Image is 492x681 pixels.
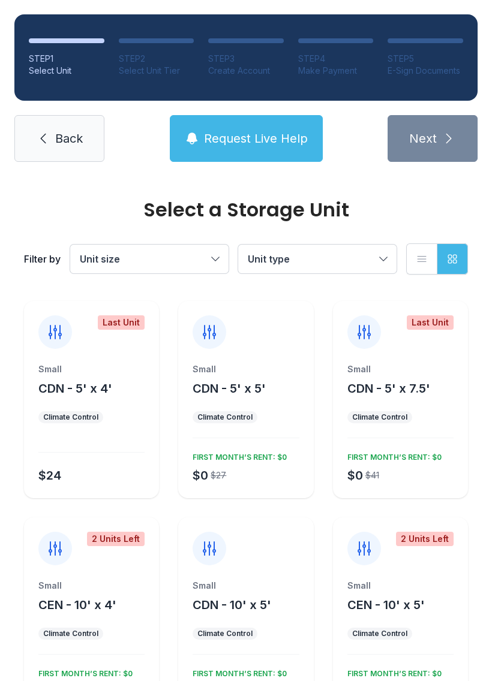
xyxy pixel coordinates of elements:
[38,598,116,612] span: CEN - 10' x 4'
[193,467,208,484] div: $0
[238,245,397,273] button: Unit type
[388,53,463,65] div: STEP 5
[193,380,266,397] button: CDN - 5' x 5'
[347,598,425,612] span: CEN - 10' x 5'
[43,412,98,422] div: Climate Control
[193,381,266,396] span: CDN - 5' x 5'
[24,200,468,219] div: Select a Storage Unit
[352,412,407,422] div: Climate Control
[197,629,253,638] div: Climate Control
[193,580,299,592] div: Small
[70,245,229,273] button: Unit size
[407,315,454,330] div: Last Unit
[352,629,407,638] div: Climate Control
[87,532,145,546] div: 2 Units Left
[248,253,290,265] span: Unit type
[343,448,442,462] div: FIRST MONTH’S RENT: $0
[98,315,145,330] div: Last Unit
[347,363,454,375] div: Small
[396,532,454,546] div: 2 Units Left
[298,65,374,77] div: Make Payment
[193,363,299,375] div: Small
[343,664,442,679] div: FIRST MONTH’S RENT: $0
[347,381,430,396] span: CDN - 5' x 7.5'
[208,53,284,65] div: STEP 3
[197,412,253,422] div: Climate Control
[38,580,145,592] div: Small
[208,65,284,77] div: Create Account
[298,53,374,65] div: STEP 4
[347,580,454,592] div: Small
[38,596,116,613] button: CEN - 10' x 4'
[211,469,226,481] div: $27
[34,664,133,679] div: FIRST MONTH’S RENT: $0
[119,53,194,65] div: STEP 2
[38,363,145,375] div: Small
[80,253,120,265] span: Unit size
[43,629,98,638] div: Climate Control
[29,65,104,77] div: Select Unit
[188,448,287,462] div: FIRST MONTH’S RENT: $0
[29,53,104,65] div: STEP 1
[193,596,271,613] button: CDN - 10' x 5'
[55,130,83,147] span: Back
[38,467,61,484] div: $24
[38,380,112,397] button: CDN - 5' x 4'
[24,252,61,266] div: Filter by
[347,467,363,484] div: $0
[347,596,425,613] button: CEN - 10' x 5'
[188,664,287,679] div: FIRST MONTH’S RENT: $0
[365,469,379,481] div: $41
[193,598,271,612] span: CDN - 10' x 5'
[347,380,430,397] button: CDN - 5' x 7.5'
[388,65,463,77] div: E-Sign Documents
[119,65,194,77] div: Select Unit Tier
[409,130,437,147] span: Next
[38,381,112,396] span: CDN - 5' x 4'
[204,130,308,147] span: Request Live Help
